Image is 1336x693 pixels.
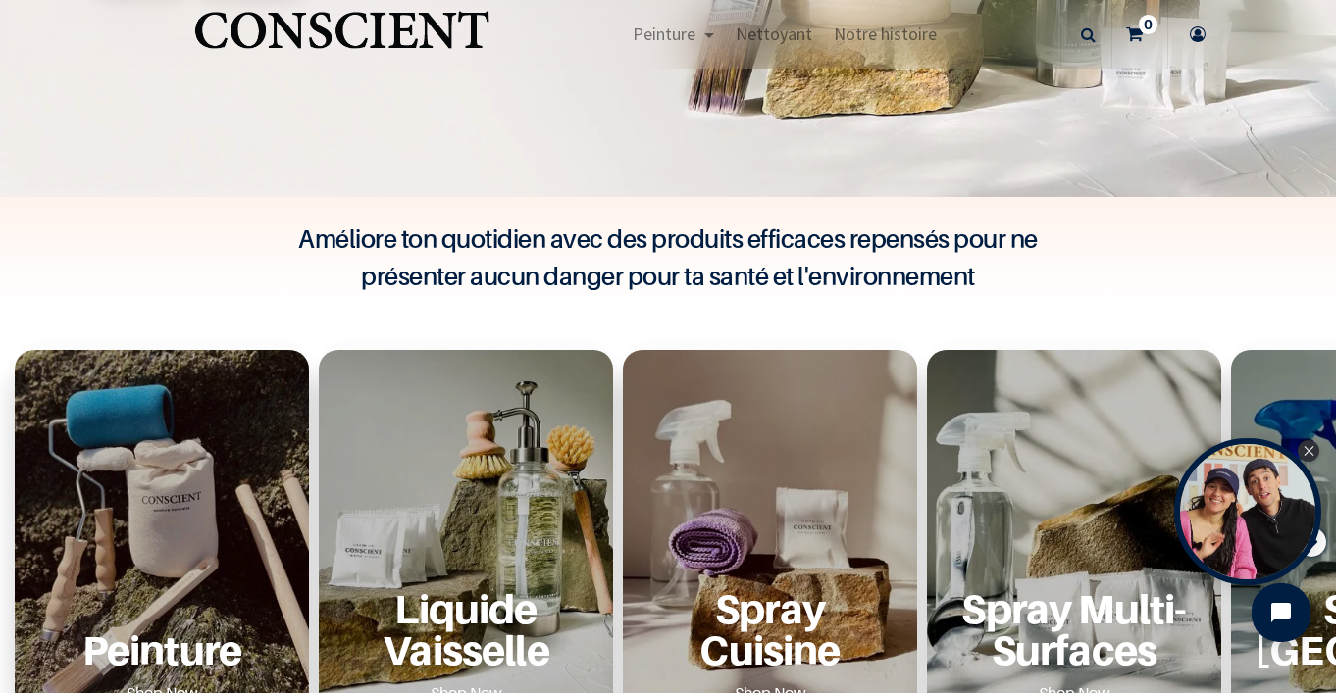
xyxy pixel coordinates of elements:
div: Close Tolstoy widget [1298,440,1319,462]
span: Notre histoire [834,23,937,45]
a: Spray Cuisine [646,588,894,669]
a: Peinture [38,629,285,669]
span: Nettoyant [736,23,812,45]
span: Peinture [633,23,695,45]
sup: 0 [1139,15,1157,34]
iframe: Tidio Chat [1235,567,1327,659]
a: Spray Multi-Surfaces [951,588,1198,669]
div: Open Tolstoy widget [1174,438,1321,585]
div: Tolstoy bubble widget [1174,438,1321,585]
h4: Améliore ton quotidien avec des produits efficaces repensés pour ne présenter aucun danger pour t... [276,221,1060,295]
a: Liquide Vaisselle [342,588,590,669]
div: Open Tolstoy [1174,438,1321,585]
